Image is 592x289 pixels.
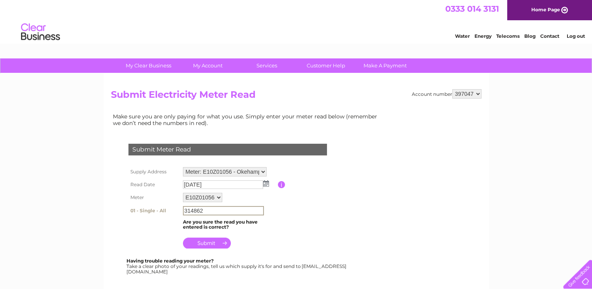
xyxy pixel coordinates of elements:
[263,180,269,187] img: ...
[278,181,285,188] input: Information
[445,4,499,14] a: 0333 014 3131
[126,178,181,191] th: Read Date
[111,111,383,128] td: Make sure you are only paying for what you use. Simply enter your meter read below (remember we d...
[21,20,60,44] img: logo.png
[455,33,470,39] a: Water
[412,89,481,99] div: Account number
[540,33,559,39] a: Contact
[353,58,417,73] a: Make A Payment
[566,33,585,39] a: Log out
[128,144,327,155] div: Submit Meter Read
[111,89,481,104] h2: Submit Electricity Meter Read
[496,33,520,39] a: Telecoms
[474,33,492,39] a: Energy
[126,191,181,204] th: Meter
[235,58,299,73] a: Services
[112,4,480,38] div: Clear Business is a trading name of Verastar Limited (registered in [GEOGRAPHIC_DATA] No. 3667643...
[126,204,181,217] th: 01 - Single - All
[126,165,181,178] th: Supply Address
[181,217,278,232] td: Are you sure the read you have entered is correct?
[183,238,231,248] input: Submit
[176,58,240,73] a: My Account
[294,58,358,73] a: Customer Help
[116,58,181,73] a: My Clear Business
[524,33,536,39] a: Blog
[126,258,348,274] div: Take a clear photo of your readings, tell us which supply it's for and send to [EMAIL_ADDRESS][DO...
[126,258,214,264] b: Having trouble reading your meter?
